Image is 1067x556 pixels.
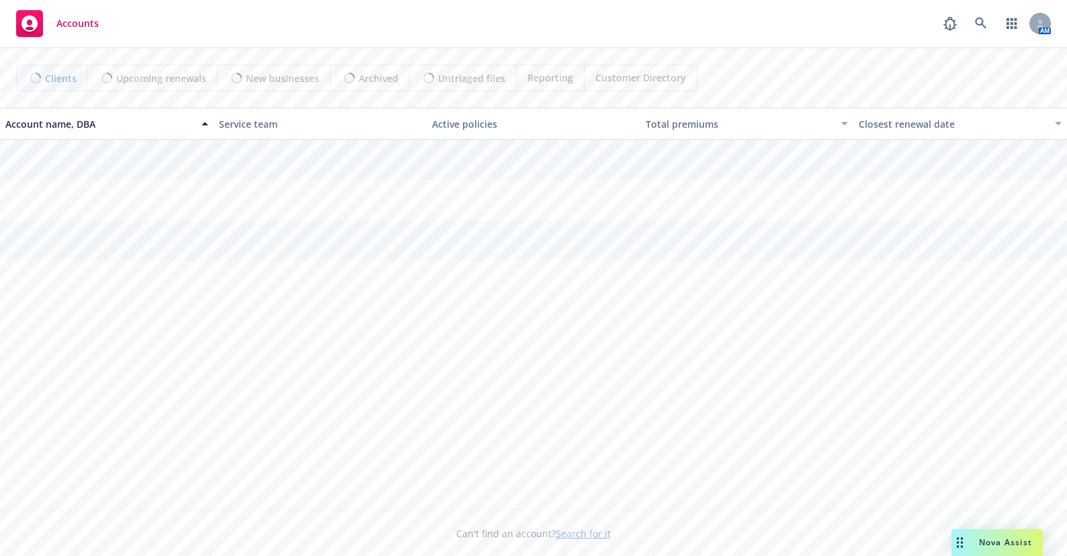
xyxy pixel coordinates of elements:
div: Service team [219,117,422,131]
span: Untriaged files [438,71,505,85]
span: Upcoming renewals [116,71,206,85]
span: Can't find an account? [456,526,611,541]
div: Drag to move [951,529,968,556]
button: Active policies [427,108,640,140]
span: Clients [45,71,77,85]
a: Accounts [11,5,104,42]
span: New businesses [246,71,319,85]
button: Service team [214,108,427,140]
span: Customer Directory [595,71,686,85]
div: Account name, DBA [5,117,194,131]
button: Closest renewal date [853,108,1067,140]
span: Nova Assist [979,537,1032,548]
span: Archived [359,71,398,85]
span: Reporting [527,71,573,85]
a: Report a Bug [937,10,964,37]
div: Closest renewal date [859,117,1047,131]
a: Switch app [998,10,1025,37]
button: Nova Assist [951,529,1043,556]
span: Accounts [56,18,99,29]
a: Search for it [556,527,611,540]
a: Search [968,10,994,37]
div: Total premiums [646,117,834,131]
div: Active policies [432,117,635,131]
button: Total premiums [640,108,854,140]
